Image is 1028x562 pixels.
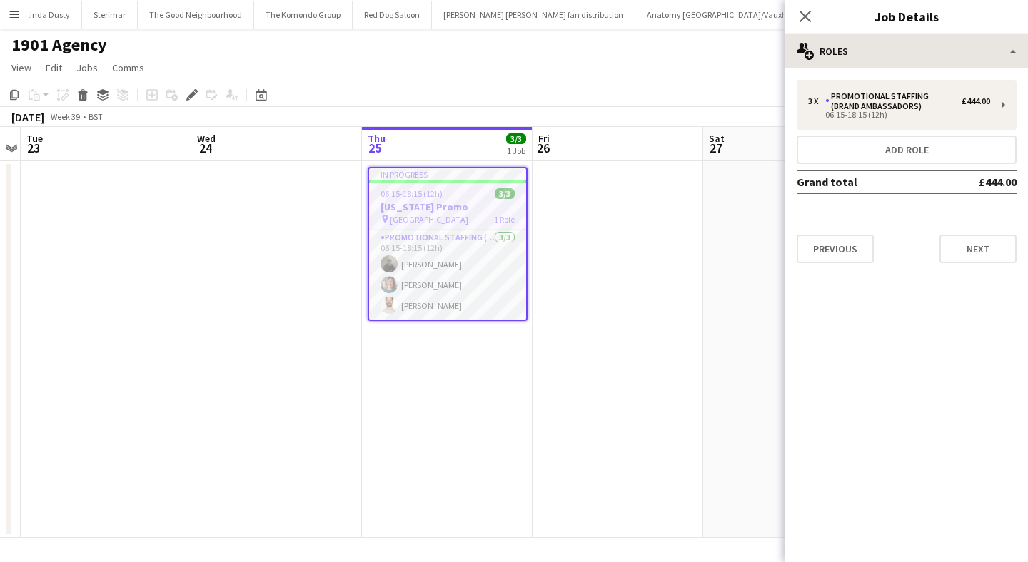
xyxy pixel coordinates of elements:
a: Edit [40,58,68,77]
span: 25 [366,140,385,156]
span: 26 [536,140,550,156]
span: Jobs [76,61,98,74]
span: Tue [26,132,43,145]
div: 06:15-18:15 (12h) [808,111,990,118]
div: 3 x [808,96,825,106]
span: Edit [46,61,62,74]
button: [PERSON_NAME] [PERSON_NAME] fan distribution [432,1,635,29]
button: Next [939,235,1017,263]
button: Red Dog Saloon [353,1,432,29]
app-card-role: Promotional Staffing (Brand Ambassadors)3/306:15-18:15 (12h)[PERSON_NAME][PERSON_NAME][PERSON_NAME] [369,230,526,320]
span: Comms [112,61,144,74]
h3: Job Details [785,7,1028,26]
button: Add role [797,136,1017,164]
span: Wed [197,132,216,145]
button: The Komondo Group [254,1,353,29]
a: View [6,58,37,77]
div: £444.00 [962,96,990,106]
span: Week 39 [47,111,83,122]
span: 3/3 [495,188,515,199]
a: Comms [106,58,150,77]
span: [GEOGRAPHIC_DATA] [390,214,468,225]
span: 27 [707,140,725,156]
span: Thu [368,132,385,145]
div: BST [89,111,103,122]
app-job-card: In progress06:15-18:15 (12h)3/3[US_STATE] Promo [GEOGRAPHIC_DATA]1 RolePromotional Staffing (Bran... [368,167,528,321]
button: The Good Neighbourhood [138,1,254,29]
span: 3/3 [506,133,526,144]
div: [DATE] [11,110,44,124]
span: 23 [24,140,43,156]
div: Promotional Staffing (Brand Ambassadors) [825,91,962,111]
a: Jobs [71,58,104,77]
td: £444.00 [932,170,1017,193]
button: Kinda Dusty [14,1,82,29]
span: 06:15-18:15 (12h) [381,188,443,199]
button: Anatomy [GEOGRAPHIC_DATA]/Vauxhall One [635,1,825,29]
div: Roles [785,34,1028,68]
span: View [11,61,31,74]
span: Fri [538,132,550,145]
div: In progress [369,168,526,180]
h3: [US_STATE] Promo [369,200,526,213]
h1: 1901 Agency [11,34,107,56]
span: 24 [195,140,216,156]
span: 1 Role [494,214,515,225]
button: Sterimar [82,1,138,29]
td: Grand total [797,170,932,193]
button: Previous [797,235,874,263]
span: Sat [709,132,725,145]
div: 1 Job [507,145,525,156]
